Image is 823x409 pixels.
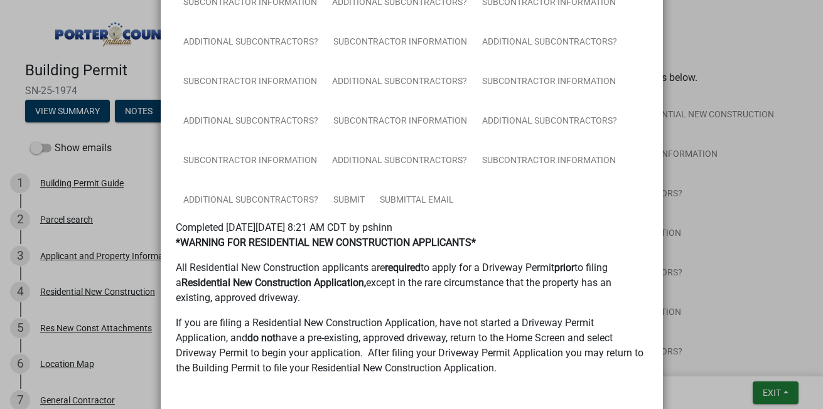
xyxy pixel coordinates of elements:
a: Subcontractor Information [475,62,623,102]
strong: do not [247,332,276,344]
a: Subcontractor Information [176,141,325,181]
a: Subcontractor Information [326,102,475,142]
a: Subcontractor Information [475,141,623,181]
strong: prior [554,262,574,274]
a: Additional Subcontractors? [176,181,326,221]
a: Additional Subcontractors? [475,23,625,63]
span: Completed [DATE][DATE] 8:21 AM CDT by pshinn [176,221,392,233]
a: Additional Subcontractors? [176,102,326,142]
p: All Residential New Construction applicants are to apply for a Driveway Permit to filing a except... [176,260,648,305]
a: Additional Subcontractors? [475,102,625,142]
a: Submit [326,181,372,221]
strong: *WARNING FOR RESIDENTIAL NEW CONSTRUCTION APPLICANTS* [176,236,476,248]
a: Subcontractor Information [326,23,475,63]
a: Subcontractor Information [176,62,325,102]
p: If you are filing a Residential New Construction Application, have not started a Driveway Permit ... [176,316,648,376]
strong: required [385,262,421,274]
strong: Residential New Construction Application, [181,277,366,289]
a: Additional Subcontractors? [325,62,475,102]
a: Additional Subcontractors? [176,23,326,63]
a: Submittal Email [372,181,461,221]
a: Additional Subcontractors? [325,141,475,181]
